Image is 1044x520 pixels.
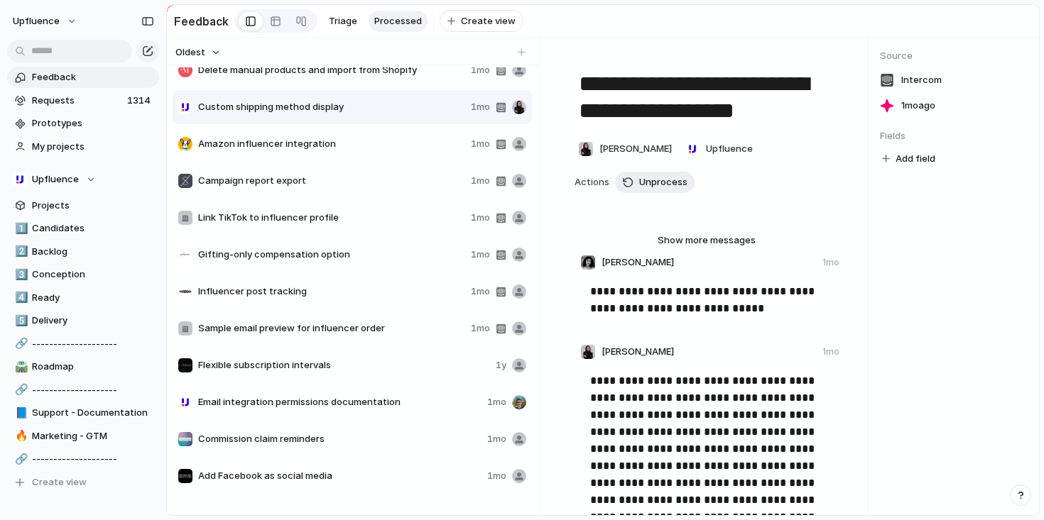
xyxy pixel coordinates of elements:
span: Commission claim reminders [198,432,482,446]
div: 🔗 [15,336,25,352]
span: 1mo [471,248,490,262]
a: 4️⃣Ready [7,287,159,309]
button: Upfluence [681,138,756,160]
span: Unprocess [639,175,687,189]
button: 🛣️ [13,360,27,374]
span: Gifting-only compensation option [198,248,465,262]
button: Upfluence [6,10,85,33]
span: Marketing - GTM [32,429,154,443]
span: Roadmap [32,360,154,374]
button: Show more messages [621,231,792,250]
span: Source [880,49,1028,63]
span: [PERSON_NAME] [602,255,674,270]
a: 3️⃣Conception [7,264,159,285]
a: Projects [7,195,159,216]
span: 1mo ago [901,99,935,113]
span: Upfluence [32,172,79,187]
div: 🔗 [15,451,25,468]
div: 🛣️Roadmap [7,356,159,377]
span: -------------------- [32,452,154,466]
span: 1y [496,358,506,372]
h2: Feedback [174,13,229,30]
button: Oldest [173,43,223,62]
div: 🛣️ [15,359,25,375]
a: 🔗-------------------- [7,448,159,470]
span: Amazon influencer integration [198,137,465,151]
button: 🔗 [13,337,27,351]
a: Prototypes [7,113,159,134]
button: Add field [880,150,937,168]
button: 1️⃣ [13,221,27,236]
a: Triage [323,11,363,32]
button: Unprocess [615,172,695,193]
div: 📘 [15,405,25,421]
span: Prototypes [32,116,154,131]
span: Sample email preview for influencer order [198,321,465,336]
button: 🔗 [13,383,27,397]
span: Requests [32,94,123,108]
button: [PERSON_NAME] [575,138,675,160]
span: Delete manual products and import from Shopify [198,63,465,77]
span: Intercom [901,73,942,87]
span: Link TikTok to influencer profile [198,211,465,225]
a: My projects [7,136,159,157]
span: 1mo [471,63,490,77]
span: 1mo [487,395,506,409]
a: 🔗-------------------- [7,333,159,355]
span: Triage [329,14,357,28]
span: Email integration permissions documentation [198,395,482,409]
span: [PERSON_NAME] [599,142,672,156]
span: Add field [896,152,935,166]
span: Create view [32,475,87,489]
button: Upfluence [7,169,159,190]
a: 📘Support - Documentation [7,402,159,424]
a: 🔗-------------------- [7,380,159,401]
button: 5️⃣ [13,314,27,328]
div: 2️⃣ [15,243,25,260]
a: 🔥Marketing - GTM [7,426,159,447]
div: 4️⃣ [15,289,25,306]
span: Upfluence [13,14,60,28]
div: 1mo [822,345,839,358]
span: Create view [461,14,516,28]
a: Intercom [880,70,1028,90]
span: 1mo [487,432,506,446]
button: 2️⃣ [13,245,27,259]
div: 1mo [822,256,839,269]
button: 4️⃣ [13,291,27,305]
span: Projects [32,199,154,213]
button: 🔗 [13,452,27,466]
span: -------------------- [32,383,154,397]
span: Actions [575,175,609,189]
span: Processed [374,14,422,28]
a: 2️⃣Backlog [7,241,159,262]
button: Create view [440,10,523,33]
span: Fields [880,129,1028,143]
span: -------------------- [32,337,154,351]
button: Create view [7,472,159,493]
span: Conception [32,267,154,282]
span: Upfluence [706,142,753,156]
span: My projects [32,140,154,154]
span: Candidates [32,221,154,236]
span: Custom shipping method display [198,100,465,114]
a: Processed [369,11,428,32]
div: 🔥 [15,428,25,444]
span: Backlog [32,245,154,259]
span: Show more messages [658,233,756,248]
span: Influencer post tracking [198,284,465,299]
button: 📘 [13,406,27,420]
span: 1mo [471,137,490,151]
a: 5️⃣Delivery [7,310,159,331]
span: 1mo [487,469,506,483]
span: Support - Documentation [32,406,154,420]
a: 1️⃣Candidates [7,218,159,239]
span: Feedback [32,70,154,84]
div: 5️⃣ [15,313,25,329]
